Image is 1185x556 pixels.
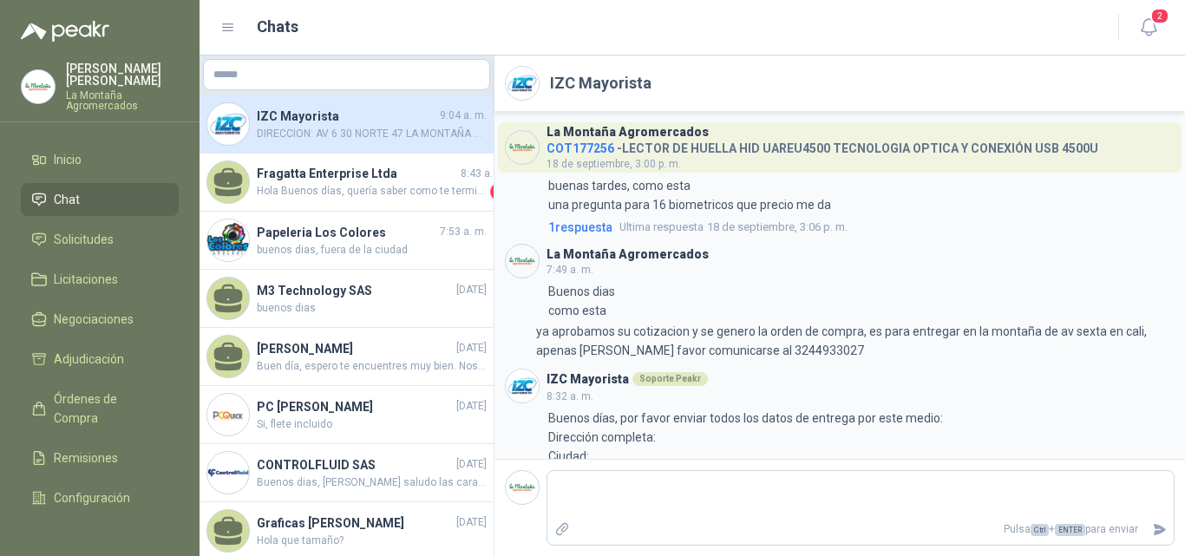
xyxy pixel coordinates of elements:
span: Buenos dias, [PERSON_NAME] saludo las caracteristicas son: Termómetro de [GEOGRAPHIC_DATA] - [GEO... [257,474,487,491]
span: Remisiones [54,448,118,468]
a: Licitaciones [21,263,179,296]
h3: IZC Mayorista [547,375,629,384]
a: Company LogoCONTROLFLUID SAS[DATE]Buenos dias, [PERSON_NAME] saludo las caracteristicas son: Term... [200,444,494,502]
a: Remisiones [21,442,179,474]
span: ENTER [1055,524,1085,536]
span: COT177256 [547,141,614,155]
span: Ctrl [1031,524,1049,536]
h3: La Montaña Agromercados [547,128,709,137]
span: [DATE] [456,398,487,415]
span: 18 de septiembre, 3:00 p. m. [547,158,681,170]
a: Fragatta Enterprise Ltda8:43 a. m.Hola Buenos días, quería saber como te termino de ir con la mue... [200,154,494,212]
span: Hola que tamaño? [257,533,487,549]
span: Configuración [54,488,130,507]
h4: [PERSON_NAME] [257,339,453,358]
img: Company Logo [506,67,539,100]
span: 18 de septiembre, 3:06 p. m. [619,219,848,236]
p: La Montaña Agromercados [66,90,179,111]
a: Negociaciones [21,303,179,336]
a: Adjudicación [21,343,179,376]
a: Inicio [21,143,179,176]
h4: IZC Mayorista [257,107,436,126]
span: 1 [490,183,507,200]
span: Adjudicación [54,350,124,369]
p: ya aprobamos su cotizacion y se genero la orden de compra, es para entregar en la montaña de av s... [536,322,1175,360]
span: [DATE] [456,340,487,356]
span: Si, flete incluido [257,416,487,433]
a: Configuración [21,481,179,514]
span: 8:32 a. m. [547,390,593,402]
h4: M3 Technology SAS [257,281,453,300]
button: Enviar [1145,514,1174,545]
span: [DATE] [456,282,487,298]
span: Chat [54,190,80,209]
img: Company Logo [506,370,539,402]
h4: - LECTOR DE HUELLA HID UAREU4500 TECNOLOGIA OPTICA Y CONEXIÓN USB 4500U [547,137,1098,154]
p: Pulsa + para enviar [577,514,1146,545]
span: Hola Buenos días, quería saber como te termino de ir con la muestra del sobre [257,183,487,200]
span: Órdenes de Compra [54,389,162,428]
p: Buenos días, por favor enviar todos los datos de entrega por este medio: Dirección completa: Ciud... [548,409,943,542]
h4: CONTROLFLUID SAS [257,455,453,474]
span: 8:43 a. m. [461,166,507,182]
p: Buenos dias como esta [548,282,615,320]
span: Ultima respuesta [619,219,704,236]
span: [DATE] [456,456,487,473]
h4: Graficas [PERSON_NAME] [257,513,453,533]
span: 2 [1150,8,1169,24]
img: Company Logo [506,131,539,164]
h4: Papeleria Los Colores [257,223,436,242]
a: Company LogoPapeleria Los Colores7:53 a. m.buenos dias, fuera de la ciudad [200,212,494,270]
span: [DATE] [456,514,487,531]
img: Company Logo [506,471,539,504]
div: Soporte Peakr [632,372,708,386]
a: Chat [21,183,179,216]
h3: La Montaña Agromercados [547,250,709,259]
img: Company Logo [22,70,55,103]
span: Negociaciones [54,310,134,329]
a: Solicitudes [21,223,179,256]
button: 2 [1133,12,1164,43]
span: Solicitudes [54,230,114,249]
label: Adjuntar archivos [547,514,577,545]
span: buenos dias, fuera de la ciudad [257,242,487,258]
img: Company Logo [207,394,249,435]
a: Órdenes de Compra [21,383,179,435]
a: 1respuestaUltima respuesta18 de septiembre, 3:06 p. m. [545,218,1175,237]
img: Company Logo [207,103,249,145]
img: Company Logo [207,219,249,261]
span: 7:53 a. m. [440,224,487,240]
a: Company LogoIZC Mayorista9:04 a. m.DIRECCION: AV 6 30 NORTE 47 LA MONTAÑA AV SEXTA CIUDAD: CALI P... [200,95,494,154]
img: Logo peakr [21,21,109,42]
h4: PC [PERSON_NAME] [257,397,453,416]
p: buenas tardes, como esta una pregunta para 16 biometricos que precio me da [548,176,831,214]
a: M3 Technology SAS[DATE]buenos dias [200,270,494,328]
span: buenos dias [257,300,487,317]
span: Inicio [54,150,82,169]
span: 7:49 a. m. [547,264,593,276]
h1: Chats [257,15,298,39]
span: 1 respuesta [548,218,612,237]
h2: IZC Mayorista [550,71,651,95]
h4: Fragatta Enterprise Ltda [257,164,457,183]
a: Company LogoPC [PERSON_NAME][DATE]Si, flete incluido [200,386,494,444]
img: Company Logo [506,245,539,278]
span: DIRECCION: AV 6 30 NORTE 47 LA MONTAÑA AV SEXTA CIUDAD: CALI PERSONA QUE RECIBE: [PERSON_NAME] o ... [257,126,487,142]
img: Company Logo [207,452,249,494]
span: Licitaciones [54,270,118,289]
span: Buen día, espero te encuentres muy bien. Nos llegó un producto que no vendemos para cotizar, para... [257,358,487,375]
p: [PERSON_NAME] [PERSON_NAME] [66,62,179,87]
span: 9:04 a. m. [440,108,487,124]
a: [PERSON_NAME][DATE]Buen día, espero te encuentres muy bien. Nos llegó un producto que no vendemos... [200,328,494,386]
